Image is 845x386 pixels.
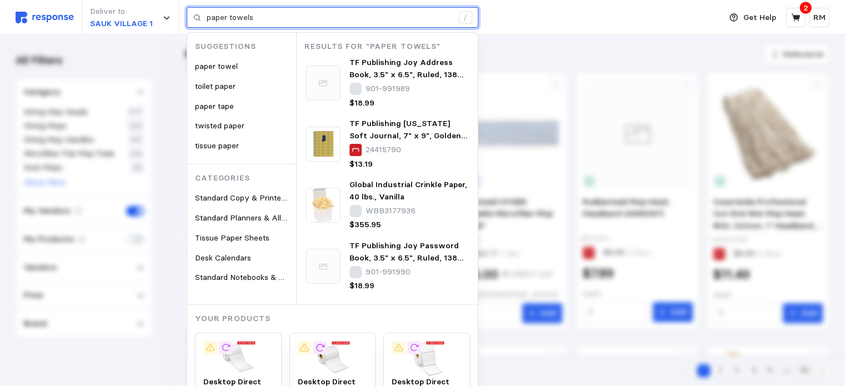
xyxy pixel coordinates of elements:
[306,188,341,223] img: BOX_CP40V-1.webp
[459,11,472,24] div: /
[90,18,153,30] p: SAUK VILLAGE 1
[195,193,308,203] span: Standard Copy & Printer Paper
[203,341,273,376] img: S-6802_txt_USEng
[195,81,236,91] span: toilet paper
[366,83,410,95] p: 901-991989
[349,97,374,109] p: $18.99
[813,12,826,24] p: RM
[90,6,153,18] p: Deliver to
[366,144,401,156] p: 24415790
[349,240,463,274] span: TF Publishing Joy Password Book, 3.5" x 6.5", Ruled, 138 Sheets, Black (99-1990)
[195,172,296,184] p: Categories
[306,249,341,284] img: svg%3e
[304,41,478,53] p: Results for "paper towels"
[195,233,269,243] span: Tissue Paper Sheets
[207,8,453,28] input: Search for a product name or SKU
[349,219,381,231] p: $355.95
[195,61,238,71] span: paper towel
[743,12,776,24] p: Get Help
[349,158,373,171] p: $13.19
[349,57,463,91] span: TF Publishing Joy Address Book, 3.5" x 6.5", Ruled, 138 Sheets, Gray (99-1989)
[298,341,368,376] img: S-7440_txt_USEng
[723,7,783,28] button: Get Help
[803,2,808,14] p: 2
[349,280,374,292] p: $18.99
[306,127,341,162] img: sp62656717_sc7
[195,213,348,223] span: Standard Planners & All Weather Planners
[349,118,467,152] span: TF Publishing [US_STATE] Soft Journal, 7" x 9", Golden Plaid (99-INDY2)
[392,341,462,376] img: S-8361_txt_USEng
[809,8,829,27] button: RM
[195,101,234,111] span: paper tape
[195,253,251,263] span: Desk Calendars
[195,141,239,151] span: tissue paper
[195,313,478,325] p: Your Products
[366,266,411,278] p: 901-991990
[16,12,74,23] img: svg%3e
[306,66,341,101] img: svg%3e
[366,205,416,217] p: WBB3177936
[349,179,467,202] span: Global Industrial Crinkle Paper, 40 lbs., Vanilla
[195,41,296,53] p: Suggestions
[195,121,244,131] span: twisted paper
[195,272,313,282] span: Standard Notebooks & Notepads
